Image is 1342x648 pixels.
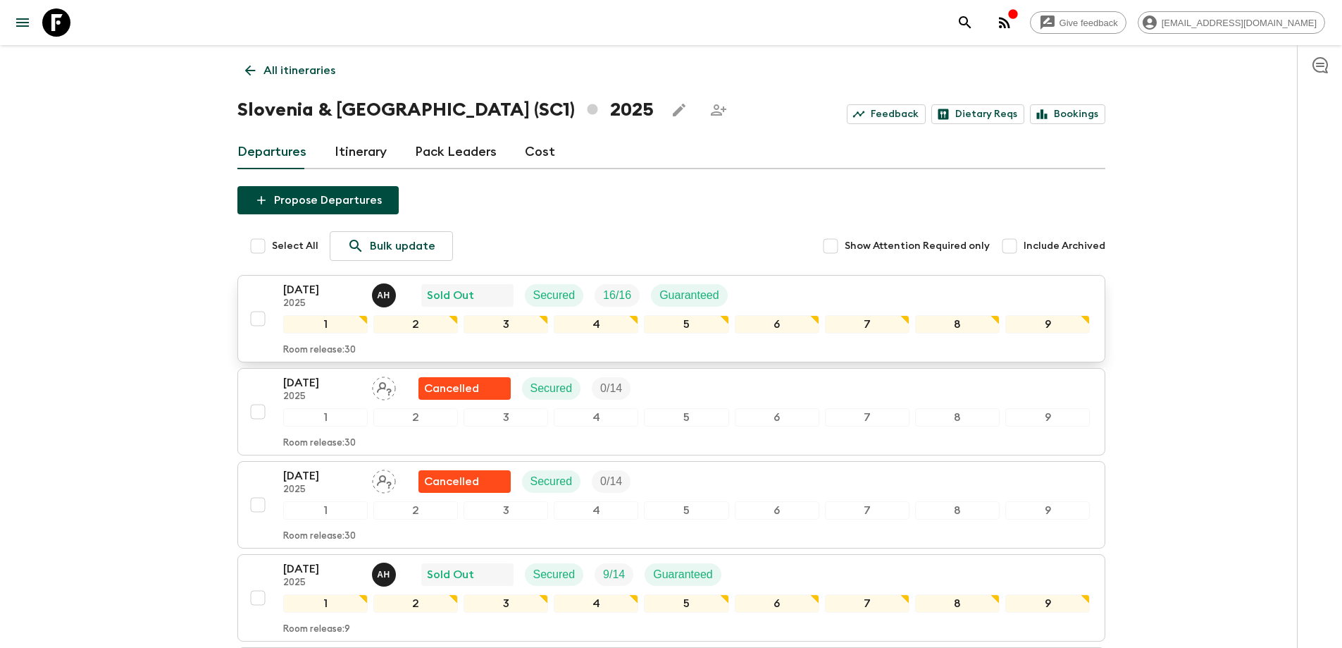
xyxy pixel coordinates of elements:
[415,135,497,169] a: Pack Leaders
[424,380,479,397] p: Cancelled
[8,8,37,37] button: menu
[283,594,368,613] div: 1
[825,501,909,520] div: 7
[847,104,926,124] a: Feedback
[283,561,361,577] p: [DATE]
[554,594,638,613] div: 4
[283,315,368,334] div: 1
[283,391,361,403] p: 2025
[825,315,909,334] div: 7
[595,284,640,307] div: Trip Fill
[283,408,368,427] div: 1
[283,531,356,542] p: Room release: 30
[377,569,390,580] p: A H
[659,287,719,304] p: Guaranteed
[931,104,1024,124] a: Dietary Reqs
[522,377,581,400] div: Secured
[283,484,361,496] p: 2025
[1030,11,1126,34] a: Give feedback
[372,563,399,587] button: AH
[372,567,399,578] span: Alenka Hriberšek
[418,470,511,493] div: Flash Pack cancellation
[533,566,576,583] p: Secured
[427,566,474,583] p: Sold Out
[237,461,1105,549] button: [DATE]2025Assign pack leaderFlash Pack cancellationSecuredTrip Fill123456789Room release:30
[372,474,396,485] span: Assign pack leader
[1024,239,1105,253] span: Include Archived
[373,315,458,334] div: 2
[554,501,638,520] div: 4
[735,315,819,334] div: 6
[283,467,361,484] p: [DATE]
[704,96,733,124] span: Share this itinerary
[237,96,654,124] h1: Slovenia & [GEOGRAPHIC_DATA] (SC1) 2025
[377,290,390,301] p: A H
[372,381,396,392] span: Assign pack leader
[373,501,458,520] div: 2
[653,566,713,583] p: Guaranteed
[915,594,1000,613] div: 8
[464,408,548,427] div: 3
[237,186,399,214] button: Propose Departures
[237,135,306,169] a: Departures
[644,408,728,427] div: 5
[735,594,819,613] div: 6
[464,315,548,334] div: 3
[1052,18,1126,28] span: Give feedback
[1030,104,1105,124] a: Bookings
[283,298,361,310] p: 2025
[263,62,335,79] p: All itineraries
[283,374,361,391] p: [DATE]
[373,594,458,613] div: 2
[525,284,584,307] div: Secured
[915,408,1000,427] div: 8
[464,594,548,613] div: 3
[283,345,356,356] p: Room release: 30
[418,377,511,400] div: Flash Pack cancellation
[1154,18,1324,28] span: [EMAIL_ADDRESS][DOMAIN_NAME]
[283,577,361,589] p: 2025
[951,8,979,37] button: search adventures
[1005,315,1090,334] div: 9
[530,380,573,397] p: Secured
[592,470,630,493] div: Trip Fill
[283,624,350,635] p: Room release: 9
[237,554,1105,642] button: [DATE]2025Alenka HriberšekSold OutSecuredTrip FillGuaranteed123456789Room release:9
[600,380,622,397] p: 0 / 14
[644,501,728,520] div: 5
[372,283,399,307] button: AH
[427,287,474,304] p: Sold Out
[370,238,435,255] p: Bulk update
[237,368,1105,456] button: [DATE]2025Assign pack leaderFlash Pack cancellationSecuredTrip Fill123456789Room release:30
[644,594,728,613] div: 5
[530,473,573,490] p: Secured
[283,438,356,449] p: Room release: 30
[825,408,909,427] div: 7
[1005,408,1090,427] div: 9
[283,281,361,298] p: [DATE]
[525,563,584,586] div: Secured
[272,239,318,253] span: Select All
[592,377,630,400] div: Trip Fill
[424,473,479,490] p: Cancelled
[283,501,368,520] div: 1
[1005,594,1090,613] div: 9
[522,470,581,493] div: Secured
[595,563,633,586] div: Trip Fill
[644,315,728,334] div: 5
[554,408,638,427] div: 4
[237,275,1105,362] button: [DATE]2025Alenka HriberšekSold OutSecuredTrip FillGuaranteed123456789Room release:30
[915,315,1000,334] div: 8
[735,501,819,520] div: 6
[603,287,631,304] p: 16 / 16
[554,315,638,334] div: 4
[665,96,693,124] button: Edit this itinerary
[335,135,387,169] a: Itinerary
[825,594,909,613] div: 7
[915,501,1000,520] div: 8
[533,287,576,304] p: Secured
[525,135,555,169] a: Cost
[1138,11,1325,34] div: [EMAIL_ADDRESS][DOMAIN_NAME]
[373,408,458,427] div: 2
[845,239,990,253] span: Show Attention Required only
